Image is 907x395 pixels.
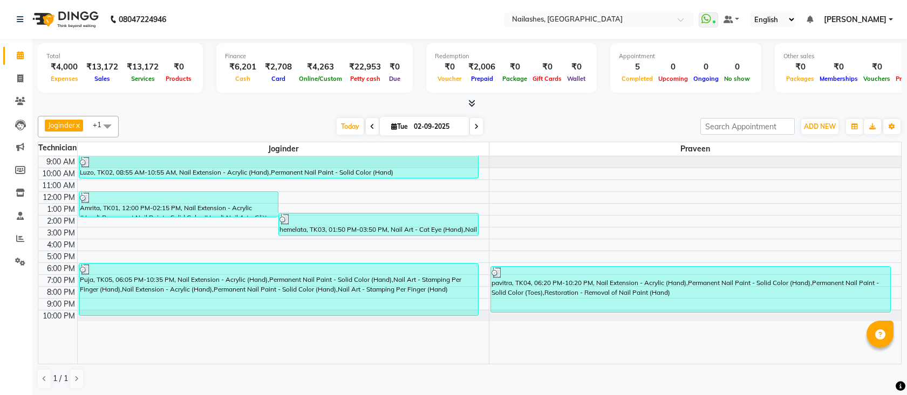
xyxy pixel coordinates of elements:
div: Finance [225,52,404,61]
span: No show [721,75,753,82]
span: [PERSON_NAME] [824,14,886,25]
span: Cash [233,75,253,82]
div: 2:00 PM [45,216,77,227]
div: ₹0 [385,61,404,73]
div: ₹0 [163,61,194,73]
div: ₹0 [500,61,530,73]
span: Ongoing [691,75,721,82]
div: 9:00 PM [45,299,77,310]
div: ₹0 [564,61,588,73]
div: ₹22,953 [345,61,385,73]
input: Search Appointment [700,118,795,135]
div: 5:00 PM [45,251,77,262]
div: 10:00 AM [40,168,77,179]
div: ₹0 [435,61,464,73]
b: 08047224946 [119,4,166,34]
div: 11:00 AM [40,180,77,191]
div: 0 [721,61,753,73]
div: ₹0 [783,61,817,73]
div: 0 [691,61,721,73]
div: ₹4,263 [296,61,345,73]
div: 6:00 PM [45,263,77,274]
div: Puja, TK05, 06:05 PM-10:35 PM, Nail Extension - Acrylic (Hand),Permanent Nail Paint - Solid Color... [79,264,478,315]
div: 3:00 PM [45,227,77,239]
div: Amrita, TK01, 12:00 PM-02:15 PM, Nail Extension - Acrylic (Hand),Permanent Nail Paint - Solid Col... [79,192,278,217]
input: 2025-09-02 [411,119,465,135]
div: pavitra, TK04, 06:20 PM-10:20 PM, Nail Extension - Acrylic (Hand),Permanent Nail Paint - Solid Co... [491,267,890,312]
span: Package [500,75,530,82]
div: ₹2,708 [261,61,296,73]
div: Total [46,52,194,61]
div: ₹13,172 [82,61,122,73]
div: 9:00 AM [44,156,77,168]
span: Due [386,75,403,82]
div: Technician [38,142,77,154]
iframe: chat widget [862,352,896,384]
div: ₹0 [861,61,893,73]
div: 12:00 PM [40,192,77,203]
span: Products [163,75,194,82]
div: ₹6,201 [225,61,261,73]
span: Sales [92,75,113,82]
div: Appointment [619,52,753,61]
div: ₹4,000 [46,61,82,73]
span: Prepaid [468,75,496,82]
a: x [75,121,80,129]
div: 10:00 PM [40,310,77,322]
div: Redemption [435,52,588,61]
div: ₹0 [817,61,861,73]
div: ₹2,006 [464,61,500,73]
span: Tue [388,122,411,130]
span: Card [269,75,288,82]
div: 5 [619,61,656,73]
div: Luzo, TK02, 08:55 AM-10:55 AM, Nail Extension - Acrylic (Hand),Permanent Nail Paint - Solid Color... [79,156,478,178]
div: 7:00 PM [45,275,77,286]
div: ₹0 [530,61,564,73]
span: Gift Cards [530,75,564,82]
span: Joginder [48,121,75,129]
span: +1 [93,120,110,129]
span: ADD NEW [804,122,836,130]
div: 8:00 PM [45,287,77,298]
span: Online/Custom [296,75,345,82]
span: Petty cash [347,75,383,82]
span: Voucher [435,75,464,82]
img: logo [28,4,101,34]
div: hemelata, TK03, 01:50 PM-03:50 PM, Nail Art - Cat Eye (Hand),Nail Extension - Acrylic (Hand) [279,213,478,235]
span: 1 / 1 [53,373,68,384]
div: 0 [656,61,691,73]
span: Praveen [489,142,901,156]
span: Expenses [48,75,81,82]
span: Joginder [78,142,489,156]
span: Memberships [817,75,861,82]
button: ADD NEW [801,119,838,134]
span: Today [337,118,364,135]
span: Completed [619,75,656,82]
div: 1:00 PM [45,204,77,215]
span: Upcoming [656,75,691,82]
span: Wallet [564,75,588,82]
span: Packages [783,75,817,82]
div: ₹13,172 [122,61,163,73]
span: Services [128,75,158,82]
span: Vouchers [861,75,893,82]
div: 4:00 PM [45,239,77,251]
